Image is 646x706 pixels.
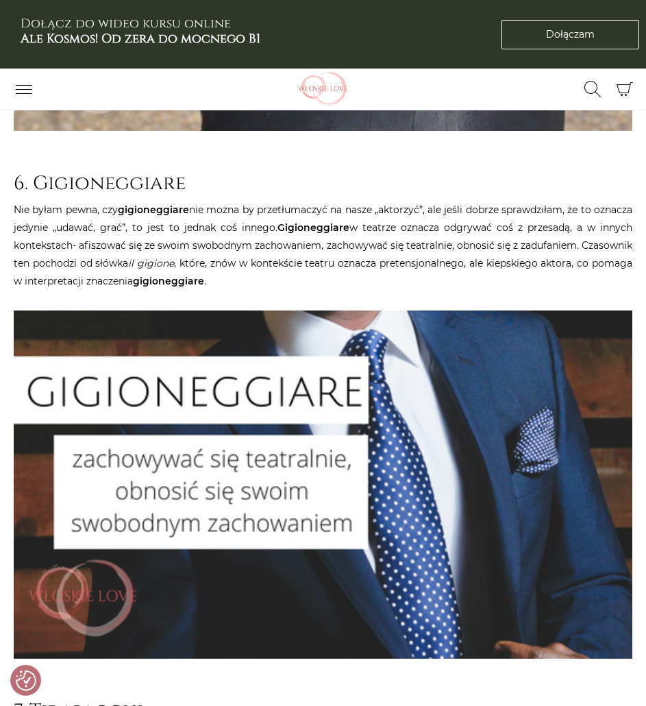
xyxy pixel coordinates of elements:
[118,204,189,216] strong: gigioneggiare
[128,257,174,269] em: il gigione
[16,670,36,691] img: Revisit consent button
[610,75,639,104] button: Koszyk
[21,16,260,46] h3: Dołącz do wideo kursu online
[277,221,349,234] strong: Gigioneggiare
[575,77,610,101] button: Przełącz formularz wyszukiwania
[16,670,36,691] button: Preferencje co do zgód
[21,30,260,47] b: Ale Kosmos! Od zera do mocnego B1
[7,77,41,101] button: Przełącz nawigację
[133,275,204,287] strong: gigioneggiare
[14,172,632,195] h2: 6. Gigioneggiare
[14,201,632,290] p: Nie byłam pewna, czy nie można by przetłumaczyć na nasze „aktorzyć”, ale jeśli dobrze sprawdziłam...
[501,20,639,49] a: Dołączam
[279,72,368,106] img: Włoskielove
[546,27,595,42] span: Dołączam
